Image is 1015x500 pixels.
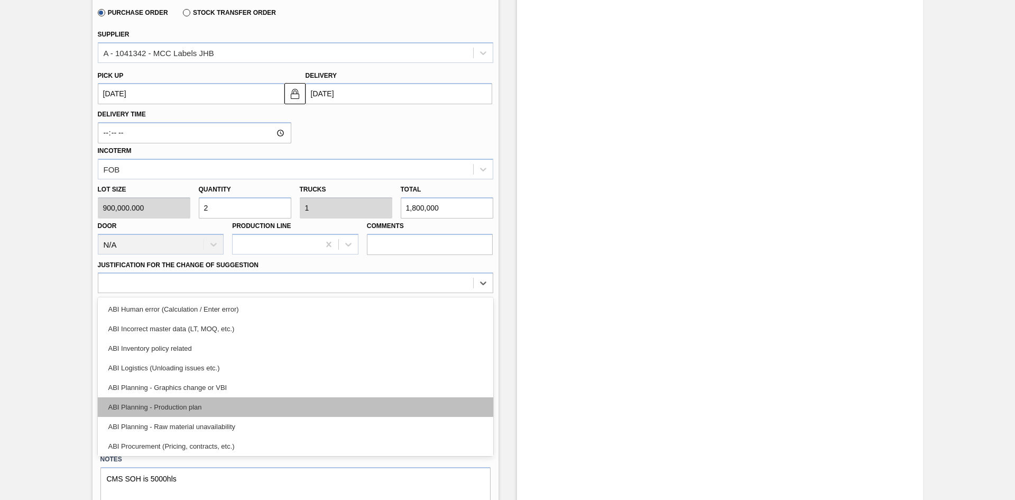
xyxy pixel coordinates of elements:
div: ABI Planning - Graphics change or VBI [98,378,493,397]
input: mm/dd/yyyy [306,83,492,104]
div: FOB [104,165,120,174]
label: Supplier [98,31,130,38]
label: Notes [100,452,491,467]
label: Justification for the Change of Suggestion [98,261,259,269]
label: Incoterm [98,147,132,154]
div: ABI Procurement (Pricing, contracts, etc.) [98,437,493,456]
label: Production Line [232,222,291,230]
label: Comments [367,219,493,234]
div: ABI Planning - Production plan [98,397,493,417]
label: Trucks [300,186,326,193]
label: Total [401,186,421,193]
img: locked [289,87,301,100]
label: Observation [98,296,493,311]
label: Pick up [98,72,124,79]
label: Stock Transfer Order [183,9,276,16]
button: locked [284,83,306,104]
input: mm/dd/yyyy [98,83,284,104]
label: Delivery [306,72,337,79]
label: Door [98,222,117,230]
div: A - 1041342 - MCC Labels JHB [104,48,214,57]
label: Quantity [199,186,231,193]
div: ABI Inventory policy related [98,339,493,358]
div: ABI Human error (Calculation / Enter error) [98,299,493,319]
label: Purchase Order [98,9,168,16]
div: ABI Incorrect master data (LT, MOQ, etc.) [98,319,493,339]
label: Delivery Time [98,107,291,122]
label: Lot size [98,182,190,197]
div: ABI Logistics (Unloading issues etc.) [98,358,493,378]
div: ABI Planning - Raw material unavailability [98,417,493,437]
